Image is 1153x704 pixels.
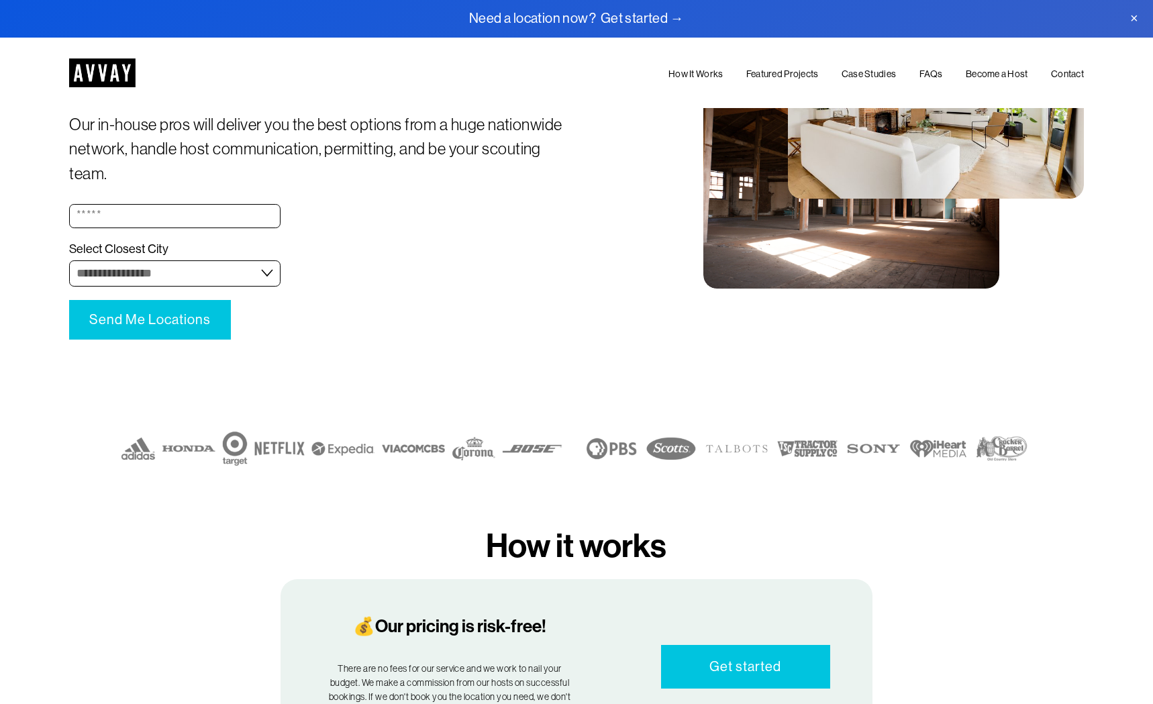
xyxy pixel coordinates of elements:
p: Our in-house pros will deliver you the best options from a huge nationwide network, handle host c... [69,113,576,186]
h3: How it works [365,527,788,567]
select: Select Closest City [69,260,281,287]
button: Send Me LocationsSend Me Locations [69,300,231,340]
h4: 💰Our pricing is risk-free! [323,615,576,638]
a: Become a Host [966,66,1028,83]
span: Select Closest City [69,242,168,257]
a: Case Studies [842,66,896,83]
img: AVVAY - The First Nationwide Location Scouting Co. [69,58,136,87]
a: Get started [661,645,830,689]
a: FAQs [919,66,943,83]
a: Featured Projects [746,66,819,83]
a: How It Works [668,66,723,83]
a: Contact [1051,66,1084,83]
span: Send Me Locations [89,312,211,328]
